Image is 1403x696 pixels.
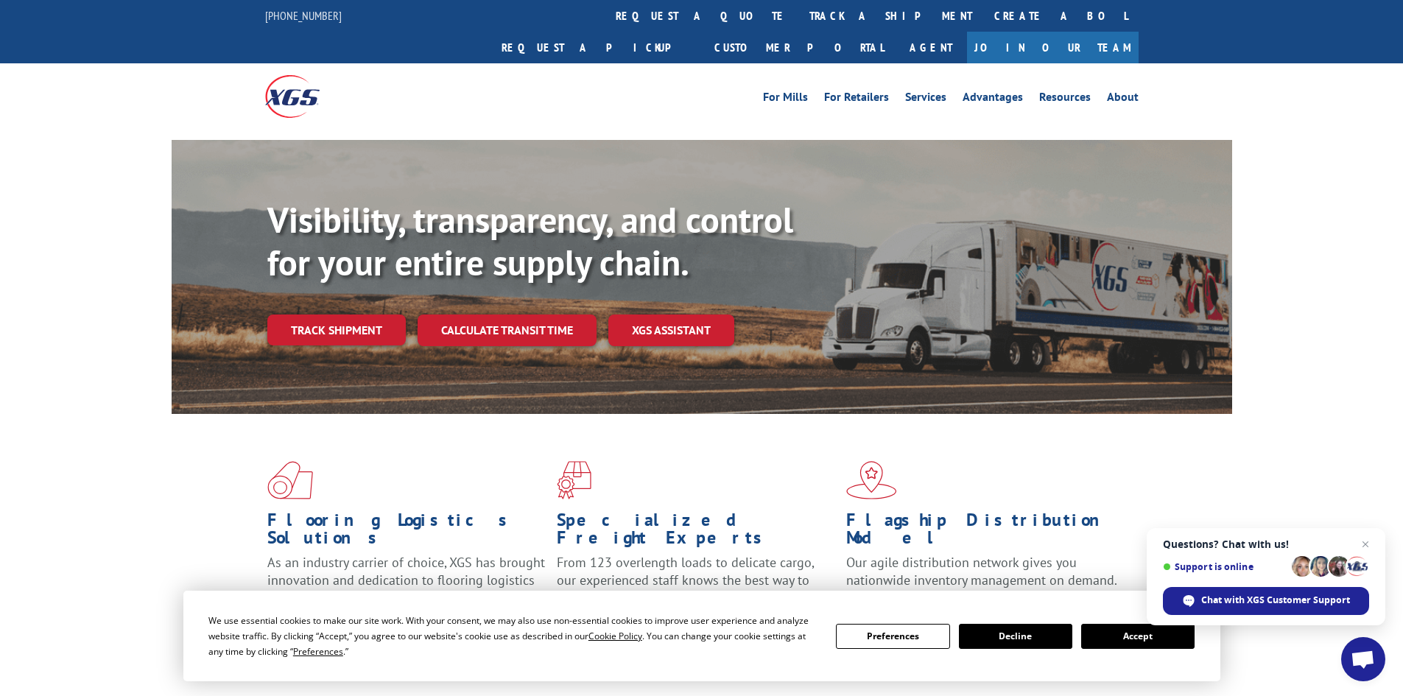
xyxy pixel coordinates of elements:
a: XGS ASSISTANT [608,314,734,346]
h1: Flooring Logistics Solutions [267,511,546,554]
div: Cookie Consent Prompt [183,591,1220,681]
a: Request a pickup [490,32,703,63]
span: Chat with XGS Customer Support [1163,587,1369,615]
a: About [1107,91,1139,108]
a: Customer Portal [703,32,895,63]
a: For Mills [763,91,808,108]
span: As an industry carrier of choice, XGS has brought innovation and dedication to flooring logistics... [267,554,545,606]
h1: Flagship Distribution Model [846,511,1125,554]
a: Open chat [1341,637,1385,681]
p: From 123 overlength loads to delicate cargo, our experienced staff knows the best way to move you... [557,554,835,619]
a: Services [905,91,946,108]
a: [PHONE_NUMBER] [265,8,342,23]
span: Preferences [293,645,343,658]
span: Questions? Chat with us! [1163,538,1369,550]
span: Chat with XGS Customer Support [1201,594,1350,607]
button: Accept [1081,624,1195,649]
button: Preferences [836,624,949,649]
span: Support is online [1163,561,1287,572]
a: Calculate transit time [418,314,597,346]
a: Join Our Team [967,32,1139,63]
button: Decline [959,624,1072,649]
span: Our agile distribution network gives you nationwide inventory management on demand. [846,554,1117,588]
a: Resources [1039,91,1091,108]
b: Visibility, transparency, and control for your entire supply chain. [267,197,793,285]
img: xgs-icon-total-supply-chain-intelligence-red [267,461,313,499]
a: Track shipment [267,314,406,345]
img: xgs-icon-focused-on-flooring-red [557,461,591,499]
div: We use essential cookies to make our site work. With your consent, we may also use non-essential ... [208,613,818,659]
a: Agent [895,32,967,63]
span: Cookie Policy [588,630,642,642]
img: xgs-icon-flagship-distribution-model-red [846,461,897,499]
h1: Specialized Freight Experts [557,511,835,554]
a: For Retailers [824,91,889,108]
a: Advantages [963,91,1023,108]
